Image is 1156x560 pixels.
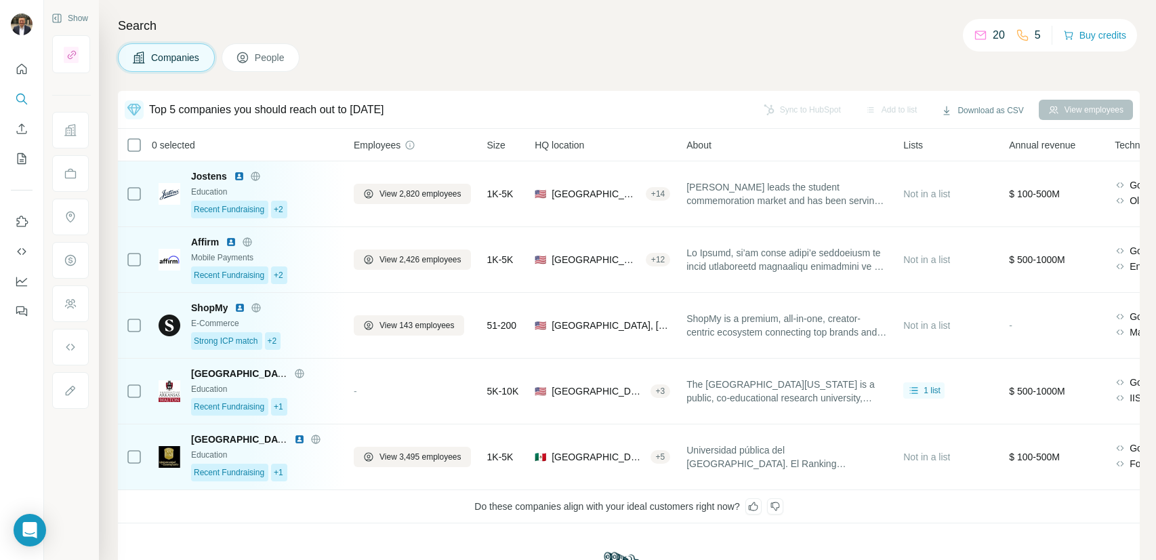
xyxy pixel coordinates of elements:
img: Logo of Universidad de Guanajuato [159,446,180,468]
span: 1K-5K [487,187,514,201]
div: + 3 [651,385,671,397]
span: $ 100-500M [1009,188,1060,199]
button: Search [11,87,33,111]
span: View 2,820 employees [379,188,461,200]
span: Not in a list [903,452,950,462]
p: 5 [1035,27,1041,43]
span: [GEOGRAPHIC_DATA], [US_STATE] [552,319,670,332]
button: Feedback [11,299,33,323]
button: Download as CSV [932,100,1033,121]
span: +2 [268,335,277,347]
span: [GEOGRAPHIC_DATA] [552,253,640,266]
button: View 2,426 employees [354,249,471,270]
span: Not in a list [903,254,950,265]
img: LinkedIn logo [234,171,245,182]
span: [GEOGRAPHIC_DATA][US_STATE] [191,368,347,379]
img: LinkedIn logo [226,237,236,247]
button: View 3,495 employees [354,447,471,467]
span: Annual revenue [1009,138,1075,152]
div: + 12 [646,254,670,266]
span: Recent Fundraising [194,269,264,281]
p: 20 [993,27,1005,43]
span: Companies [151,51,201,64]
button: Buy credits [1063,26,1126,45]
span: ShopMy [191,301,228,315]
span: People [255,51,286,64]
button: Enrich CSV [11,117,33,141]
span: View 143 employees [379,319,455,332]
img: Logo of Affirm [159,249,180,271]
span: About [686,138,711,152]
h4: Search [118,16,1140,35]
span: IIS, [1130,391,1144,405]
div: Open Intercom Messenger [14,514,46,546]
div: Do these companies align with your ideal customers right now? [118,490,1140,523]
span: [GEOGRAPHIC_DATA], [GEOGRAPHIC_DATA] [552,450,644,464]
span: Jostens [191,169,227,183]
img: Logo of University of Arkansas [159,380,180,402]
span: 5K-10K [487,384,519,398]
button: View 2,820 employees [354,184,471,204]
span: HQ location [535,138,584,152]
span: View 3,495 employees [379,451,461,463]
button: View 143 employees [354,315,464,336]
span: The [GEOGRAPHIC_DATA][US_STATE] is a public, co-educational research university, providing underg... [686,378,887,405]
span: 1K-5K [487,450,514,464]
span: Recent Fundraising [194,401,264,413]
span: Not in a list [903,188,950,199]
span: [GEOGRAPHIC_DATA] [191,434,293,445]
span: Recent Fundraising [194,466,264,479]
span: $ 500-1000M [1009,254,1065,265]
span: 1K-5K [487,253,514,266]
span: 🇺🇸 [535,384,546,398]
span: 🇺🇸 [535,319,546,332]
img: Avatar [11,14,33,35]
button: Use Surfe on LinkedIn [11,209,33,234]
div: Education [191,449,337,461]
div: Education [191,186,337,198]
button: Use Surfe API [11,239,33,264]
span: 1 list [924,384,941,397]
span: +2 [274,203,283,216]
span: 51-200 [487,319,517,332]
img: LinkedIn logo [294,434,305,445]
span: $ 500-1000M [1009,386,1065,397]
span: Employees [354,138,400,152]
button: My lists [11,146,33,171]
span: ShopMy is a premium, all-in-one, creator-centric ecosystem connecting top brands and influential ... [686,312,887,339]
div: + 5 [651,451,671,463]
span: - [354,386,357,397]
button: Quick start [11,57,33,81]
img: LinkedIn logo [234,302,245,313]
span: - [1009,320,1012,331]
div: Top 5 companies you should reach out to [DATE] [149,102,384,118]
div: Mobile Payments [191,252,337,264]
span: 🇺🇸 [535,253,546,266]
span: Strong ICP match [194,335,258,347]
div: E-Commerce [191,317,337,329]
span: Not in a list [903,320,950,331]
span: 🇺🇸 [535,187,546,201]
span: +2 [274,269,283,281]
span: Lists [903,138,923,152]
span: [PERSON_NAME] leads the student commemoration market and has been serving local communities for o... [686,180,887,207]
span: $ 100-500M [1009,452,1060,462]
span: [GEOGRAPHIC_DATA], [US_STATE] [552,187,640,201]
span: [GEOGRAPHIC_DATA], [US_STATE] [552,384,644,398]
button: Show [42,8,98,28]
span: Lo Ipsumd, si’am conse adipi’e seddoeiusm te incid utlaboreetd magnaaliqu enimadmini ve qui nostr... [686,246,887,273]
div: + 14 [646,188,670,200]
span: View 2,426 employees [379,254,461,266]
img: Logo of Jostens [159,183,180,205]
span: Affirm [191,235,219,249]
span: 0 selected [152,138,195,152]
span: Size [487,138,505,152]
span: +1 [274,401,283,413]
span: Recent Fundraising [194,203,264,216]
div: Education [191,383,337,395]
span: +1 [274,466,283,479]
span: 🇲🇽 [535,450,546,464]
img: Logo of ShopMy [159,315,180,336]
button: Dashboard [11,269,33,294]
span: Universidad pública del [GEOGRAPHIC_DATA]. El Ranking Iberoamericano [PERSON_NAME] 2014, que clas... [686,443,887,471]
